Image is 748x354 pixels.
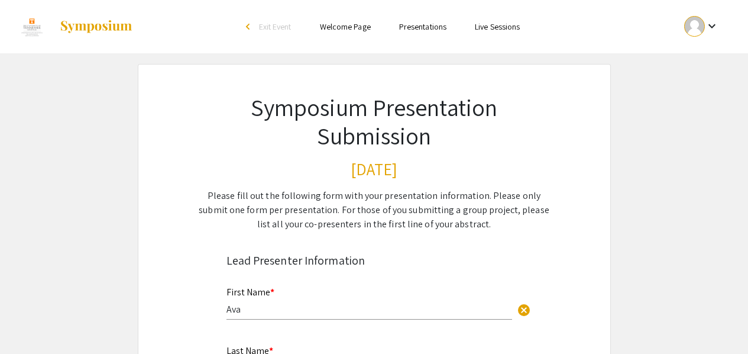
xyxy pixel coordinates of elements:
[59,20,133,34] img: Symposium by ForagerOne
[512,298,536,321] button: Clear
[17,12,47,41] img: Discovery Day 2025
[196,189,553,231] div: Please fill out the following form with your presentation information. Please only submit one for...
[517,303,531,317] span: cancel
[226,252,522,269] div: Lead Presenter Information
[246,23,253,30] div: arrow_back_ios
[320,21,371,32] a: Welcome Page
[399,21,446,32] a: Presentations
[196,93,553,150] h1: Symposium Presentation Submission
[705,19,719,33] mat-icon: Expand account dropdown
[9,301,50,345] iframe: Chat
[475,21,520,32] a: Live Sessions
[17,12,133,41] a: Discovery Day 2025
[259,21,292,32] span: Exit Event
[196,159,553,179] h3: [DATE]
[226,286,274,298] mat-label: First Name
[672,13,731,40] button: Expand account dropdown
[226,303,512,316] input: Type Here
